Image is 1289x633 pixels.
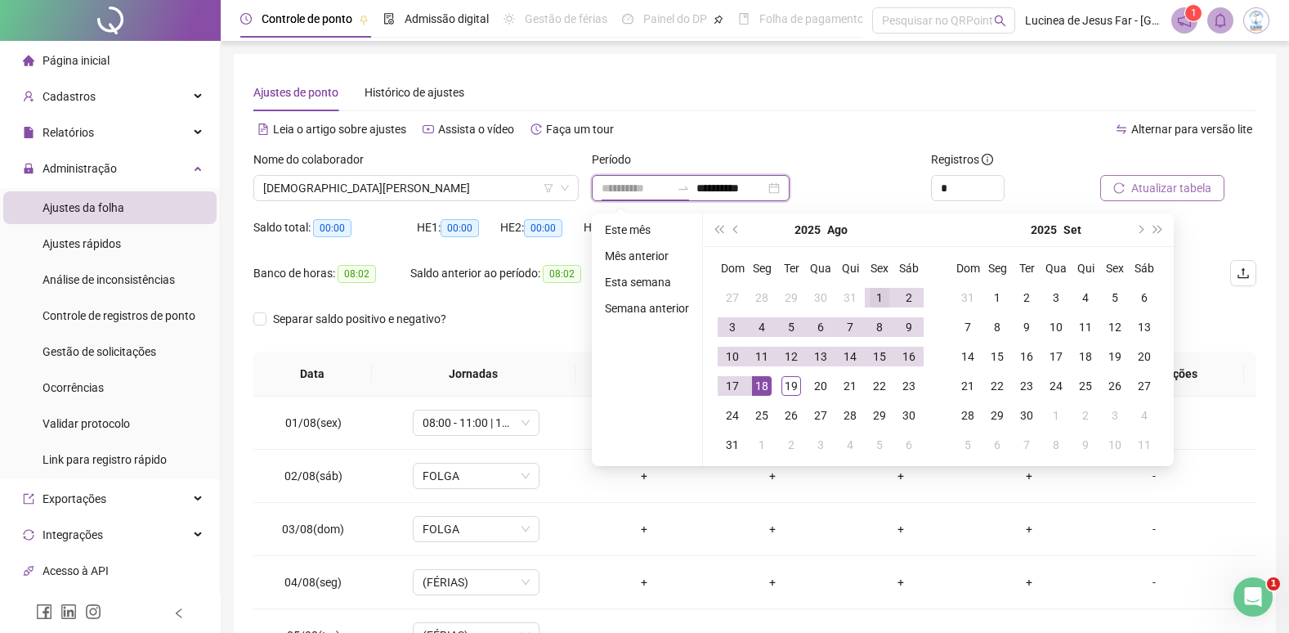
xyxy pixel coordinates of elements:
[759,12,864,25] span: Folha de pagamento
[982,342,1012,371] td: 2025-09-15
[1017,347,1036,366] div: 16
[811,317,830,337] div: 6
[1213,13,1228,28] span: bell
[1149,213,1167,246] button: super-next-year
[781,376,801,396] div: 19
[257,123,269,135] span: file-text
[1071,254,1100,283] th: Qui
[60,604,77,620] span: linkedin
[441,219,479,237] span: 00:00
[1041,342,1071,371] td: 2025-09-17
[953,254,982,283] th: Dom
[987,435,1007,455] div: 6
[865,342,894,371] td: 2025-08-15
[1017,317,1036,337] div: 9
[899,406,919,425] div: 30
[36,604,52,620] span: facebook
[958,288,978,308] div: 31
[718,430,747,460] td: 2025-08-31
[1076,406,1095,425] div: 2
[405,12,489,25] span: Admissão digital
[752,317,772,337] div: 4
[721,520,823,538] div: +
[423,123,434,135] span: youtube
[835,283,865,312] td: 2025-07-31
[987,317,1007,337] div: 8
[43,345,156,358] span: Gestão de solicitações
[23,127,34,138] span: file
[1046,376,1066,396] div: 24
[253,86,338,99] span: Ajustes de ponto
[593,467,695,485] div: +
[1105,317,1125,337] div: 12
[1131,179,1211,197] span: Atualizar tabela
[546,123,614,136] span: Faça um tour
[1113,182,1125,194] span: reload
[718,283,747,312] td: 2025-07-27
[677,182,690,195] span: to
[263,176,569,200] span: CRISTIANE DA SILVA SANTOS
[953,401,982,430] td: 2025-09-28
[1041,254,1071,283] th: Qua
[253,264,410,283] div: Banco de horas:
[752,288,772,308] div: 28
[1135,347,1154,366] div: 20
[777,312,806,342] td: 2025-08-05
[953,342,982,371] td: 2025-09-14
[849,573,951,591] div: +
[806,342,835,371] td: 2025-08-13
[781,317,801,337] div: 5
[525,12,607,25] span: Gestão de férias
[931,150,993,168] span: Registros
[978,467,1080,485] div: +
[718,312,747,342] td: 2025-08-03
[835,312,865,342] td: 2025-08-07
[43,381,104,394] span: Ocorrências
[811,406,830,425] div: 27
[1100,283,1130,312] td: 2025-09-05
[1100,430,1130,460] td: 2025-10-10
[1071,371,1100,401] td: 2025-09-25
[43,453,167,466] span: Link para registro rápido
[1105,406,1125,425] div: 3
[643,12,707,25] span: Painel do DP
[1105,347,1125,366] div: 19
[714,15,723,25] span: pushpin
[777,371,806,401] td: 2025-08-19
[1012,401,1041,430] td: 2025-09-30
[781,435,801,455] div: 2
[598,299,696,318] li: Semana anterior
[899,317,919,337] div: 9
[1025,11,1161,29] span: Lucinea de Jesus Far - [GEOGRAPHIC_DATA]
[953,371,982,401] td: 2025-09-21
[1012,283,1041,312] td: 2025-09-02
[953,283,982,312] td: 2025-08-31
[1071,283,1100,312] td: 2025-09-04
[313,219,351,237] span: 00:00
[285,416,342,429] span: 01/08(sex)
[1076,376,1095,396] div: 25
[721,573,823,591] div: +
[958,435,978,455] div: 5
[43,528,103,541] span: Integrações
[958,317,978,337] div: 7
[43,126,94,139] span: Relatórios
[894,371,924,401] td: 2025-08-23
[752,406,772,425] div: 25
[43,273,175,286] span: Análise de inconsistências
[1130,283,1159,312] td: 2025-09-06
[1012,371,1041,401] td: 2025-09-23
[894,283,924,312] td: 2025-08-02
[727,213,745,246] button: prev-year
[575,352,702,397] th: Entrada 1
[338,265,376,283] span: 08:02
[894,342,924,371] td: 2025-08-16
[1046,435,1066,455] div: 8
[598,272,696,292] li: Esta semana
[1017,376,1036,396] div: 23
[958,376,978,396] div: 21
[1041,371,1071,401] td: 2025-09-24
[423,464,530,488] span: FOLGA
[865,401,894,430] td: 2025-08-29
[849,520,951,538] div: +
